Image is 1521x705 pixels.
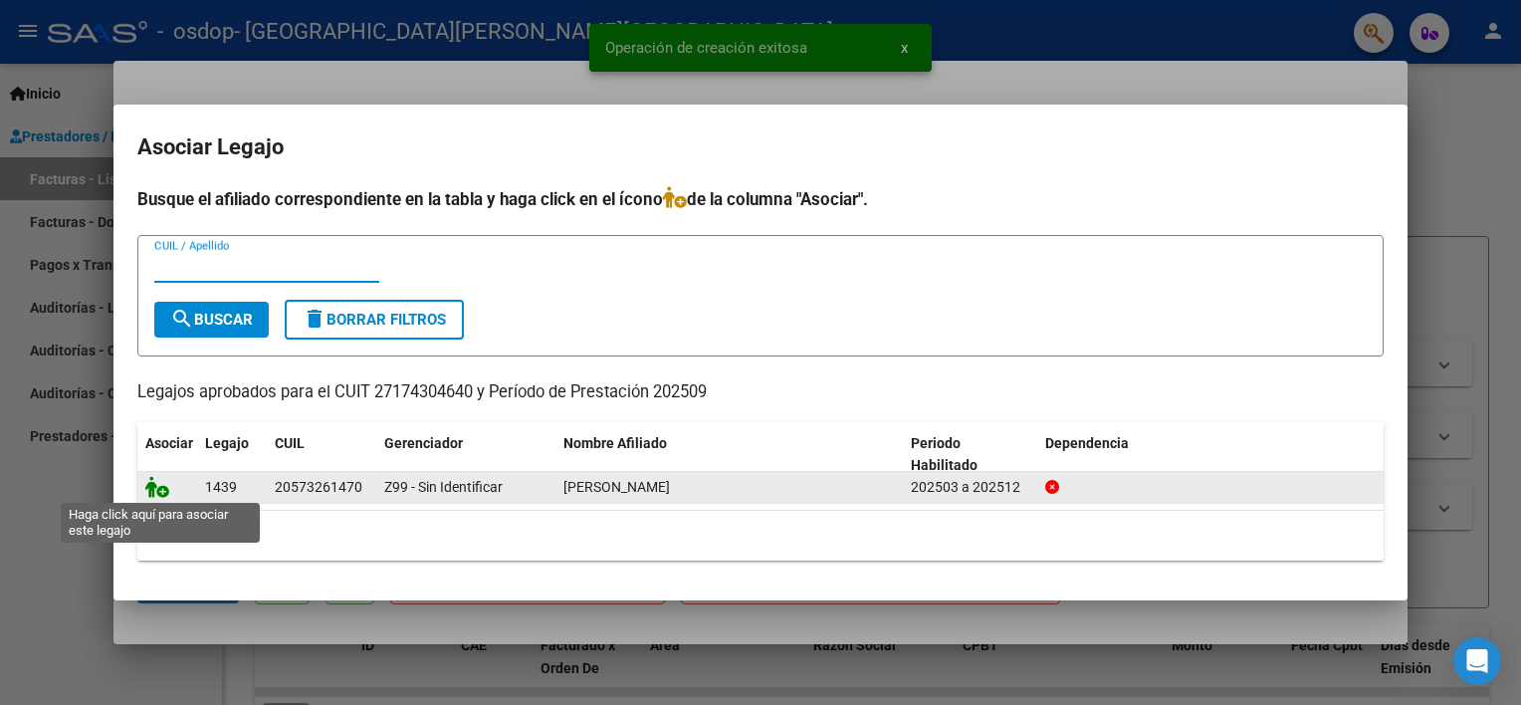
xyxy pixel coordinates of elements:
[563,479,670,495] span: COFRE FELIPE
[137,128,1384,166] h2: Asociar Legajo
[275,435,305,451] span: CUIL
[170,311,253,329] span: Buscar
[205,479,237,495] span: 1439
[137,186,1384,212] h4: Busque el afiliado correspondiente en la tabla y haga click en el ícono de la columna "Asociar".
[911,476,1029,499] div: 202503 a 202512
[205,435,249,451] span: Legajo
[170,307,194,331] mat-icon: search
[384,479,503,495] span: Z99 - Sin Identificar
[137,511,1384,561] div: 1 registros
[384,435,463,451] span: Gerenciador
[197,422,267,488] datatable-header-cell: Legajo
[267,422,376,488] datatable-header-cell: CUIL
[154,302,269,338] button: Buscar
[303,311,446,329] span: Borrar Filtros
[145,435,193,451] span: Asociar
[137,422,197,488] datatable-header-cell: Asociar
[903,422,1037,488] datatable-header-cell: Periodo Habilitado
[285,300,464,340] button: Borrar Filtros
[1453,637,1501,685] div: Open Intercom Messenger
[563,435,667,451] span: Nombre Afiliado
[376,422,555,488] datatable-header-cell: Gerenciador
[275,476,362,499] div: 20573261470
[1037,422,1385,488] datatable-header-cell: Dependencia
[555,422,903,488] datatable-header-cell: Nombre Afiliado
[911,435,978,474] span: Periodo Habilitado
[137,380,1384,405] p: Legajos aprobados para el CUIT 27174304640 y Período de Prestación 202509
[1045,435,1129,451] span: Dependencia
[303,307,326,331] mat-icon: delete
